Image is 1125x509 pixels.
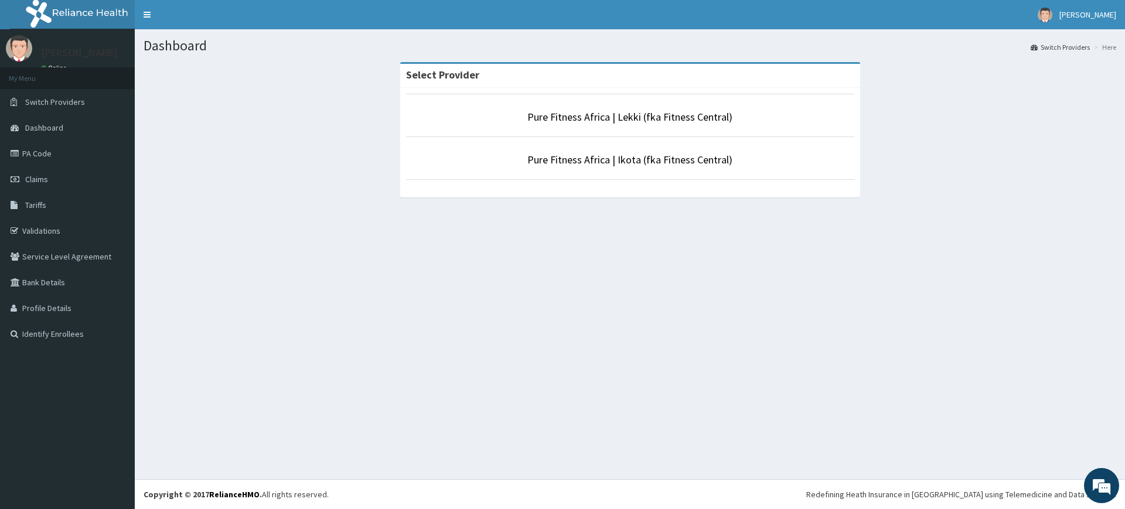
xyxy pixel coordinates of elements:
div: Redefining Heath Insurance in [GEOGRAPHIC_DATA] using Telemedicine and Data Science! [806,488,1116,500]
li: Here [1091,42,1116,52]
span: Dashboard [25,122,63,133]
span: Claims [25,174,48,185]
img: User Image [1038,8,1052,22]
a: Pure Fitness Africa | Ikota (fka Fitness Central) [527,153,732,166]
a: Pure Fitness Africa | Lekki (fka Fitness Central) [527,110,732,124]
span: [PERSON_NAME] [1059,9,1116,20]
p: [PERSON_NAME] [41,47,118,58]
strong: Select Provider [406,68,479,81]
strong: Copyright © 2017 . [144,489,262,500]
img: User Image [6,35,32,62]
a: RelianceHMO [209,489,260,500]
h1: Dashboard [144,38,1116,53]
span: Tariffs [25,200,46,210]
a: Switch Providers [1031,42,1090,52]
footer: All rights reserved. [135,479,1125,509]
span: Switch Providers [25,97,85,107]
a: Online [41,64,69,72]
